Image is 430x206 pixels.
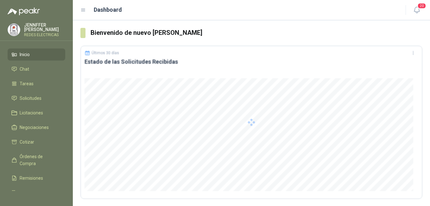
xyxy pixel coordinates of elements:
[94,5,122,14] h1: Dashboard
[24,23,65,32] p: JENNFFER [PERSON_NAME]
[8,48,65,61] a: Inicio
[20,138,34,145] span: Cotizar
[8,121,65,133] a: Negociaciones
[417,3,426,9] span: 20
[8,172,65,184] a: Remisiones
[8,107,65,119] a: Licitaciones
[8,8,40,15] img: Logo peakr
[411,4,422,16] button: 20
[24,33,65,37] p: REDES ELECTRICAS
[20,175,43,182] span: Remisiones
[20,51,30,58] span: Inicio
[8,24,20,36] img: Company Logo
[20,95,41,102] span: Solicitudes
[20,66,29,73] span: Chat
[8,151,65,170] a: Órdenes de Compra
[20,80,34,87] span: Tareas
[8,92,65,104] a: Solicitudes
[8,187,65,199] a: Configuración
[8,63,65,75] a: Chat
[8,78,65,90] a: Tareas
[8,136,65,148] a: Cotizar
[20,124,49,131] span: Negociaciones
[20,189,47,196] span: Configuración
[20,153,59,167] span: Órdenes de Compra
[91,28,422,38] h3: Bienvenido de nuevo [PERSON_NAME]
[20,109,43,116] span: Licitaciones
